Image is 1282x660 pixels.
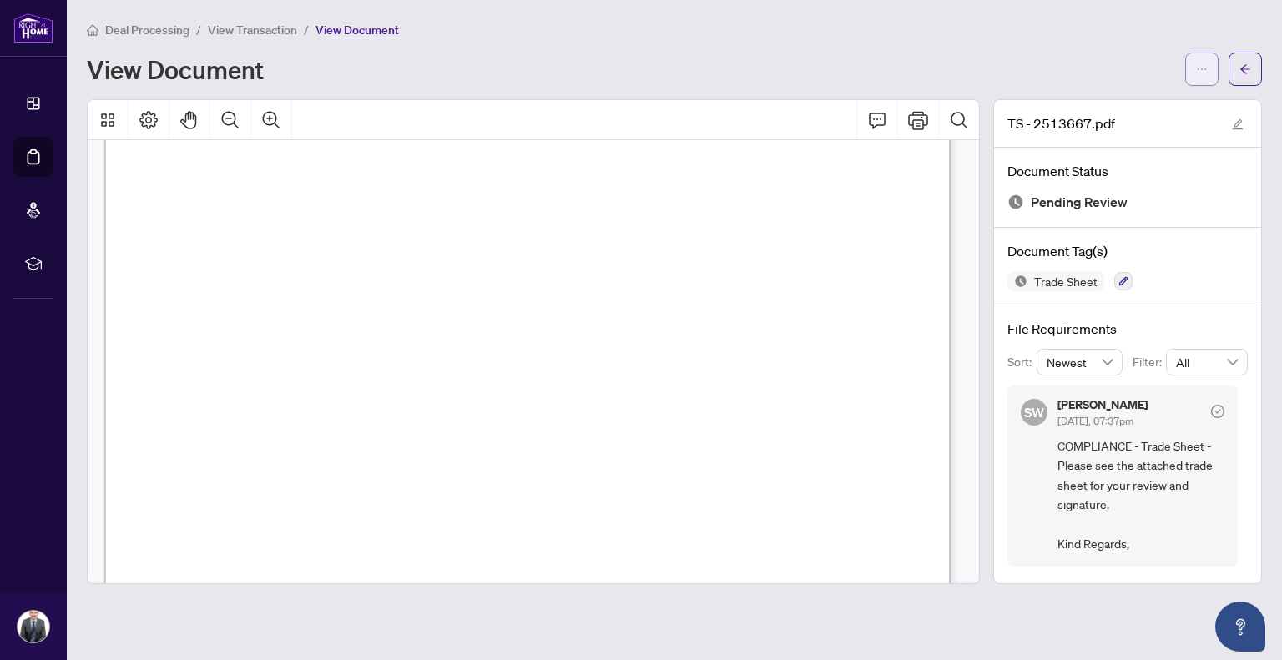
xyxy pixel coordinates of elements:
[1239,63,1251,75] span: arrow-left
[1031,191,1128,214] span: Pending Review
[1176,350,1238,375] span: All
[1007,113,1115,134] span: TS - 2513667.pdf
[1007,271,1027,291] img: Status Icon
[1007,353,1037,371] p: Sort:
[196,20,201,39] li: /
[1215,602,1265,652] button: Open asap
[1027,275,1104,287] span: Trade Sheet
[18,611,49,642] img: Profile Icon
[1196,63,1208,75] span: ellipsis
[13,13,53,43] img: logo
[87,56,264,83] h1: View Document
[1007,161,1248,181] h4: Document Status
[1232,118,1244,130] span: edit
[1057,399,1148,411] h5: [PERSON_NAME]
[1007,194,1024,210] img: Document Status
[1057,436,1224,553] span: COMPLIANCE - Trade Sheet - Please see the attached trade sheet for your review and signature. Kin...
[1007,241,1248,261] h4: Document Tag(s)
[315,23,399,38] span: View Document
[105,23,189,38] span: Deal Processing
[1211,405,1224,418] span: check-circle
[304,20,309,39] li: /
[1133,353,1166,371] p: Filter:
[87,24,98,36] span: home
[1047,350,1113,375] span: Newest
[1057,415,1133,427] span: [DATE], 07:37pm
[208,23,297,38] span: View Transaction
[1007,319,1248,339] h4: File Requirements
[1024,401,1045,422] span: SW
